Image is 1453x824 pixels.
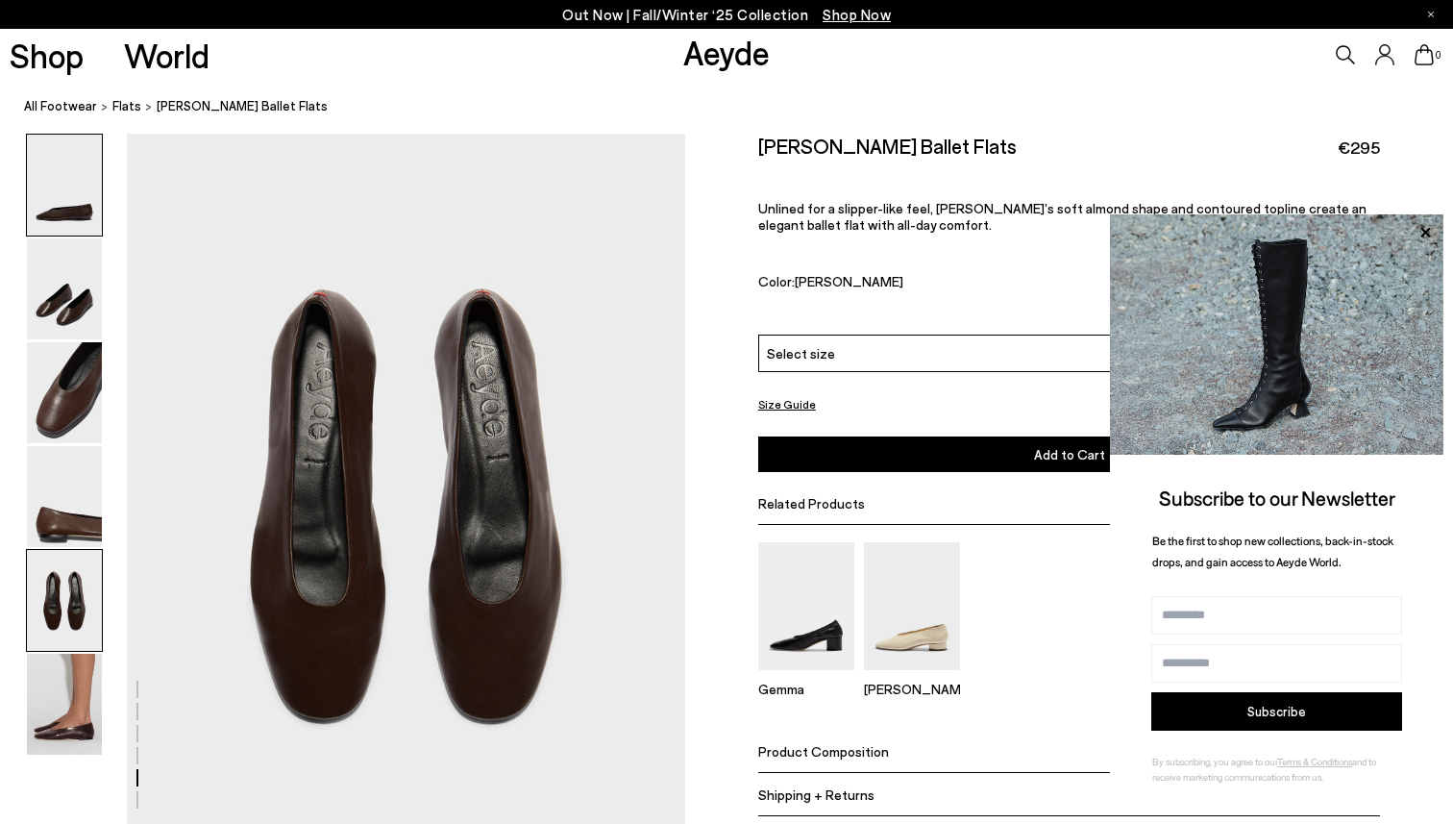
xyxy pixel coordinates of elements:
[758,272,1171,294] div: Color:
[27,342,102,443] img: Kirsten Ballet Flats - Image 3
[112,96,141,116] a: flats
[27,446,102,547] img: Kirsten Ballet Flats - Image 4
[758,657,854,697] a: Gemma Block Heel Pumps Gemma
[27,654,102,755] img: Kirsten Ballet Flats - Image 6
[758,392,816,416] button: Size Guide
[758,787,874,803] span: Shipping + Returns
[758,437,1381,472] button: Add to Cart
[1110,214,1443,455] img: 2a6287a1333c9a56320fd6e7b3c4a9a9.jpg
[27,238,102,339] img: Kirsten Ballet Flats - Image 2
[1152,756,1277,767] span: By subscribing, you agree to our
[823,6,891,23] span: Navigate to /collections/new-in
[1152,534,1393,569] span: Be the first to shop new collections, back-in-stock drops, and gain access to Aeyde World.
[864,681,960,697] p: [PERSON_NAME]
[758,743,889,760] span: Product Composition
[24,96,97,116] a: All Footwear
[864,657,960,697] a: Delia Low-Heeled Ballet Pumps [PERSON_NAME]
[24,81,1453,134] nav: breadcrumb
[767,343,835,363] span: Select size
[758,681,854,697] p: Gemma
[157,96,328,116] span: [PERSON_NAME] Ballet Flats
[10,38,84,72] a: Shop
[562,3,891,27] p: Out Now | Fall/Winter ‘25 Collection
[758,134,1017,158] h2: [PERSON_NAME] Ballet Flats
[795,272,903,288] span: [PERSON_NAME]
[1434,50,1443,61] span: 0
[683,32,770,72] a: Aeyde
[758,542,854,670] img: Gemma Block Heel Pumps
[864,542,960,670] img: Delia Low-Heeled Ballet Pumps
[758,495,865,512] span: Related Products
[758,200,1367,233] span: Unlined for a slipper-like feel, [PERSON_NAME]’s soft almond shape and contoured topline create a...
[1415,44,1434,65] a: 0
[112,98,141,113] span: flats
[124,38,209,72] a: World
[27,135,102,236] img: Kirsten Ballet Flats - Image 1
[1338,136,1380,160] span: €295
[1151,692,1402,731] button: Subscribe
[27,550,102,651] img: Kirsten Ballet Flats - Image 5
[1159,486,1395,510] span: Subscribe to our Newsletter
[1034,446,1105,462] span: Add to Cart
[1277,756,1352,767] a: Terms & Conditions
